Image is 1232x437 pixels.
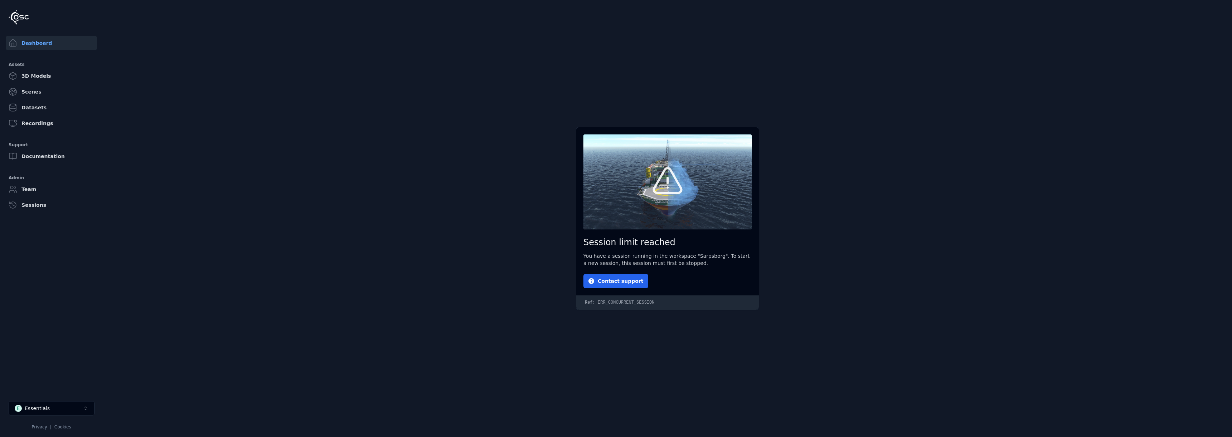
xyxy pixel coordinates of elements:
[9,141,94,149] div: Support
[6,182,97,196] a: Team
[15,405,22,412] div: E
[9,401,95,415] button: Select a workspace
[32,424,47,429] a: Privacy
[50,424,52,429] span: |
[583,274,648,288] button: Contact support
[6,198,97,212] a: Sessions
[6,69,97,83] a: 3D Models
[25,405,50,412] div: Essentials
[9,174,94,182] div: Admin
[9,10,29,25] img: Logo
[576,295,759,310] code: ERR_CONCURRENT_SESSION
[6,100,97,115] a: Datasets
[6,149,97,163] a: Documentation
[583,237,752,248] h2: Session limit reached
[9,60,94,69] div: Assets
[6,116,97,130] a: Recordings
[6,36,97,50] a: Dashboard
[54,424,71,429] a: Cookies
[585,300,595,305] strong: Ref:
[6,85,97,99] a: Scenes
[583,252,752,267] div: You have a session running in the workspace "Sarpsborg". To start a new session, this session mus...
